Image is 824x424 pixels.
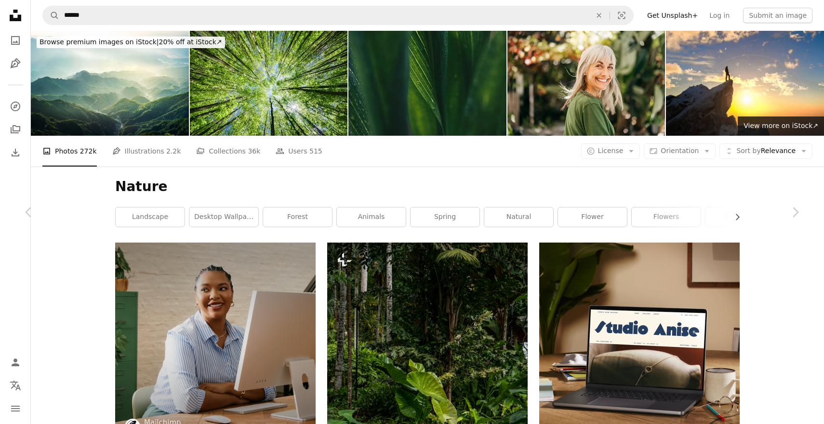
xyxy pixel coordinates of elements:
a: Collections [6,120,25,139]
a: landscape [116,207,185,227]
button: License [581,143,640,159]
span: Browse premium images on iStock | [40,38,159,46]
a: flowers [632,207,701,227]
button: Submit an image [743,8,812,23]
form: Find visuals sitewide [42,6,634,25]
button: Language [6,376,25,395]
div: 20% off at iStock ↗ [37,37,225,48]
a: Log in / Sign up [6,353,25,372]
a: animals [337,207,406,227]
span: Sort by [736,147,760,154]
a: Collections 36k [196,136,260,167]
img: A Beautiful and Lush Green Forest Canopy Illuminated by Warm Sunlight Streaming Through [190,31,348,136]
a: Photos [6,31,25,50]
a: Get Unsplash+ [641,8,704,23]
button: Sort byRelevance [719,143,812,159]
a: Log in [704,8,735,23]
a: Illustrations 2.2k [112,136,181,167]
span: View more on iStock ↗ [744,122,818,129]
a: Download History [6,143,25,162]
span: Orientation [661,147,699,154]
a: Next [766,166,824,258]
span: 36k [248,146,260,156]
a: desktop wallpaper [189,207,258,227]
a: spring [411,207,479,227]
a: mountain [705,207,774,227]
img: Leaf surface with water drops, macro, shallow DOFLeaf surface with water drops, macro, shallow DOF [348,31,506,136]
span: Relevance [736,146,796,156]
a: Illustrations [6,54,25,73]
img: Person standing on mountain top at sunrise looking at sky symbolizing success motivation ambition... [666,31,824,136]
a: natural [484,207,553,227]
button: Orientation [644,143,716,159]
img: Natural mountains landscapes [31,31,189,136]
a: a lush green forest filled with lots of trees [327,388,528,397]
h1: Nature [115,178,740,195]
button: Menu [6,399,25,418]
a: Explore [6,97,25,116]
img: Confidence in Every Line: The Beauty of Growing Older [507,31,665,136]
a: View more on iStock↗ [738,116,824,136]
a: flower [558,207,627,227]
span: 515 [309,146,322,156]
span: License [598,147,624,154]
button: Clear [588,6,610,25]
button: Visual search [610,6,633,25]
span: 2.2k [166,146,181,156]
a: A woman smiling while working at a computer [115,338,316,347]
a: Browse premium images on iStock|20% off at iStock↗ [31,31,231,54]
button: Search Unsplash [43,6,59,25]
a: Users 515 [276,136,322,167]
a: forest [263,207,332,227]
button: scroll list to the right [729,207,740,227]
